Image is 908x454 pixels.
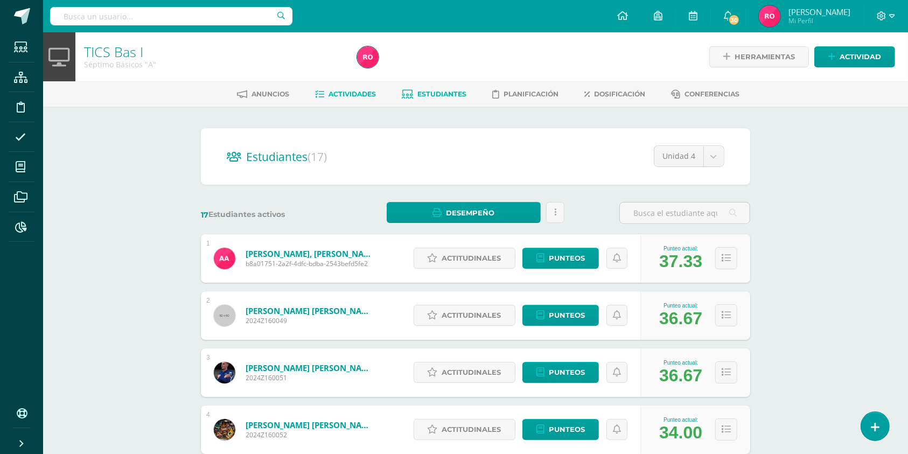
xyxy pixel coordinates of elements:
[201,210,208,220] span: 17
[840,47,881,67] span: Actividad
[387,202,540,223] a: Desempeño
[201,209,332,220] label: Estudiantes activos
[329,90,376,98] span: Actividades
[252,90,290,98] span: Anuncios
[402,86,467,103] a: Estudiantes
[214,248,235,269] img: b57e457627845f616f0cf3936ff3361a.png
[206,240,210,247] div: 1
[659,417,702,423] div: Punteo actual:
[735,47,795,67] span: Herramientas
[84,43,143,61] a: TICS Bas I
[728,14,740,26] span: 30
[50,7,292,25] input: Busca un usuario...
[709,46,809,67] a: Herramientas
[659,309,702,329] div: 36.67
[549,305,585,325] span: Punteos
[246,248,375,259] a: [PERSON_NAME], [PERSON_NAME]
[788,16,850,25] span: Mi Perfil
[214,419,235,441] img: b85fc51f4d3b5bfa77f14d7f922e19f9.png
[585,86,646,103] a: Dosificación
[522,248,599,269] a: Punteos
[788,6,850,17] span: [PERSON_NAME]
[662,146,695,166] span: Unidad 4
[238,86,290,103] a: Anuncios
[493,86,559,103] a: Planificación
[442,305,501,325] span: Actitudinales
[659,360,702,366] div: Punteo actual:
[84,59,344,69] div: Séptimo Básicos 'A'
[672,86,740,103] a: Conferencias
[659,423,702,443] div: 34.00
[759,5,780,27] img: 9ed3ab4ddce8f95826e4430dc4482ce6.png
[214,362,235,383] img: 7f4095ade1d68f9fccf72b15346f3d44.png
[442,362,501,382] span: Actitudinales
[685,90,740,98] span: Conferencias
[442,248,501,268] span: Actitudinales
[414,305,515,326] a: Actitudinales
[446,203,494,223] span: Desempeño
[659,303,702,309] div: Punteo actual:
[206,297,210,304] div: 2
[659,252,702,271] div: 37.33
[246,316,375,325] span: 2024Z160049
[246,149,327,164] span: Estudiantes
[814,46,895,67] a: Actividad
[308,149,327,164] span: (17)
[595,90,646,98] span: Dosificación
[414,419,515,440] a: Actitudinales
[522,362,599,383] a: Punteos
[206,411,210,418] div: 4
[418,90,467,98] span: Estudiantes
[246,305,375,316] a: [PERSON_NAME] [PERSON_NAME]
[84,44,344,59] h1: TICS Bas I
[620,202,750,223] input: Busca el estudiante aquí...
[246,362,375,373] a: [PERSON_NAME] [PERSON_NAME]
[549,248,585,268] span: Punteos
[246,430,375,439] span: 2024Z160052
[414,362,515,383] a: Actitudinales
[246,420,375,430] a: [PERSON_NAME] [PERSON_NAME]
[549,362,585,382] span: Punteos
[522,305,599,326] a: Punteos
[522,419,599,440] a: Punteos
[549,420,585,439] span: Punteos
[659,366,702,386] div: 36.67
[357,46,379,68] img: 9ed3ab4ddce8f95826e4430dc4482ce6.png
[654,146,724,166] a: Unidad 4
[659,246,702,252] div: Punteo actual:
[246,259,375,268] span: b8a01751-2a2f-4dfc-bdba-2543befd5fe2
[214,305,235,326] img: 60x60
[316,86,376,103] a: Actividades
[246,373,375,382] span: 2024Z160051
[504,90,559,98] span: Planificación
[206,354,210,361] div: 3
[442,420,501,439] span: Actitudinales
[414,248,515,269] a: Actitudinales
